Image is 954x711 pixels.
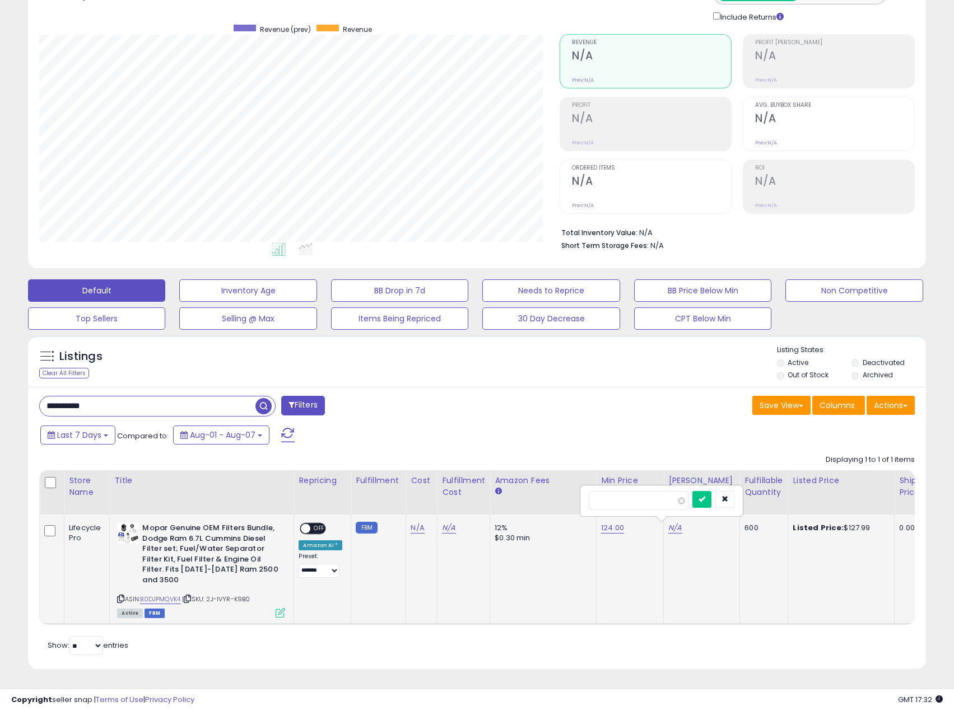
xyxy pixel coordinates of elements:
[356,522,378,534] small: FBM
[299,475,346,487] div: Repricing
[57,429,101,441] span: Last 7 Days
[299,553,342,578] div: Preset:
[117,609,143,618] span: All listings currently available for purchase on Amazon
[572,102,731,109] span: Profit
[788,358,808,367] label: Active
[142,523,278,588] b: Mopar Genuine OEM Filters Bundle, Dodge Ram 6.7L Cummins Diesel Filter set; Fuel/Water Separator ...
[634,307,771,330] button: CPT Below Min
[495,533,588,543] div: $0.30 min
[411,475,432,487] div: Cost
[899,523,918,533] div: 0.00
[668,475,735,487] div: [PERSON_NAME]
[190,429,255,441] span: Aug-01 - Aug-07
[788,370,829,380] label: Out of Stock
[572,139,594,146] small: Prev: N/A
[899,475,922,498] div: Ship Price
[140,595,180,604] a: B0DJPMQVK4
[668,522,682,534] a: N/A
[39,368,89,378] div: Clear All Filters
[343,25,372,34] span: Revenue
[179,279,317,302] button: Inventory Age
[867,396,915,415] button: Actions
[561,228,637,237] b: Total Inventory Value:
[28,279,165,302] button: Default
[173,425,269,445] button: Aug-01 - Aug-07
[755,175,914,190] h2: N/A
[561,225,906,238] li: N/A
[744,475,783,498] div: Fulfillable Quantity
[117,431,169,441] span: Compared to:
[755,139,777,146] small: Prev: N/A
[601,522,624,534] a: 124.00
[331,279,468,302] button: BB Drop in 7d
[11,694,52,705] strong: Copyright
[755,49,914,64] h2: N/A
[561,241,649,250] b: Short Term Storage Fees:
[755,77,777,83] small: Prev: N/A
[179,307,317,330] button: Selling @ Max
[114,475,289,487] div: Title
[793,523,886,533] div: $127.99
[793,522,844,533] b: Listed Price:
[411,522,424,534] a: N/A
[777,345,926,355] p: Listing States:
[572,49,731,64] h2: N/A
[863,370,893,380] label: Archived
[863,358,905,367] label: Deactivated
[311,524,329,534] span: OFF
[281,396,325,415] button: Filters
[898,694,943,705] span: 2025-08-15 17:32 GMT
[812,396,865,415] button: Columns
[11,695,194,705] div: seller snap | |
[572,202,594,209] small: Prev: N/A
[755,40,914,46] span: Profit [PERSON_NAME]
[145,694,194,705] a: Privacy Policy
[572,77,594,83] small: Prev: N/A
[820,400,855,411] span: Columns
[482,279,620,302] button: Needs to Reprice
[356,475,401,487] div: Fulfillment
[442,522,455,534] a: N/A
[331,307,468,330] button: Items Being Repriced
[117,523,139,544] img: 41NetpDoUAL._SL40_.jpg
[299,540,342,550] div: Amazon AI *
[826,455,915,465] div: Displaying 1 to 1 of 1 items
[495,487,501,497] small: Amazon Fees.
[601,475,659,487] div: Min Price
[69,475,105,498] div: Store Name
[793,475,890,487] div: Listed Price
[752,396,811,415] button: Save View
[755,112,914,127] h2: N/A
[145,609,165,618] span: FBM
[40,425,115,445] button: Last 7 Days
[96,694,143,705] a: Terms of Use
[48,640,128,651] span: Show: entries
[495,475,592,487] div: Amazon Fees
[705,10,797,23] div: Include Returns
[755,165,914,171] span: ROI
[260,25,311,34] span: Revenue (prev)
[482,307,620,330] button: 30 Day Decrease
[634,279,771,302] button: BB Price Below Min
[442,475,485,498] div: Fulfillment Cost
[650,240,664,251] span: N/A
[572,175,731,190] h2: N/A
[755,202,777,209] small: Prev: N/A
[59,349,103,364] h5: Listings
[744,523,779,533] div: 600
[69,523,101,543] div: Lifecycle Pro
[785,279,923,302] button: Non Competitive
[117,523,285,616] div: ASIN:
[572,112,731,127] h2: N/A
[495,523,588,533] div: 12%
[28,307,165,330] button: Top Sellers
[572,165,731,171] span: Ordered Items
[182,595,250,604] span: | SKU: 2J-IVYR-K9B0
[755,102,914,109] span: Avg. Buybox Share
[572,40,731,46] span: Revenue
